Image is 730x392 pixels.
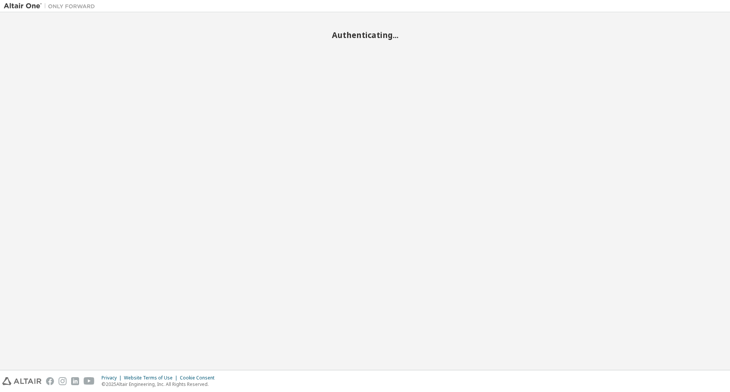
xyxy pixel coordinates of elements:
div: Website Terms of Use [124,375,180,381]
h2: Authenticating... [4,30,726,40]
img: altair_logo.svg [2,377,41,385]
img: linkedin.svg [71,377,79,385]
div: Cookie Consent [180,375,219,381]
p: © 2025 Altair Engineering, Inc. All Rights Reserved. [102,381,219,387]
img: facebook.svg [46,377,54,385]
img: youtube.svg [84,377,95,385]
img: instagram.svg [59,377,67,385]
div: Privacy [102,375,124,381]
img: Altair One [4,2,99,10]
